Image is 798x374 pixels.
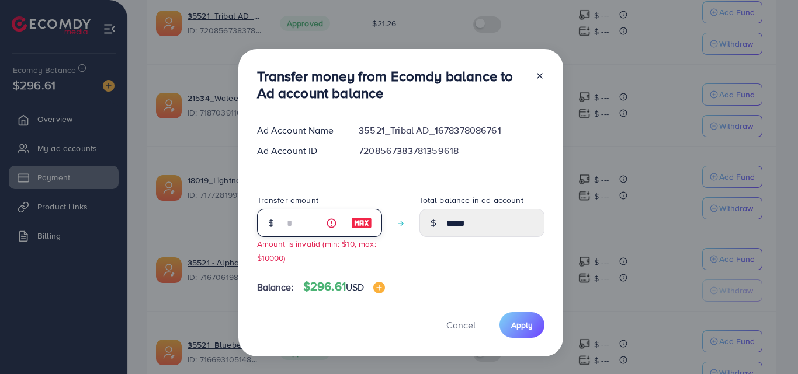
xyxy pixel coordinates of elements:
img: image [373,282,385,293]
span: Apply [511,319,533,331]
iframe: Chat [748,321,789,365]
label: Total balance in ad account [419,194,523,206]
span: USD [346,281,364,293]
span: Balance: [257,281,294,294]
button: Cancel [432,312,490,337]
h3: Transfer money from Ecomdy balance to Ad account balance [257,68,526,102]
small: Amount is invalid (min: $10, max: $10000) [257,238,376,263]
div: Ad Account Name [248,124,350,137]
h4: $296.61 [303,279,386,294]
label: Transfer amount [257,194,318,206]
div: 35521_Tribal AD_1678378086761 [349,124,553,137]
div: 7208567383781359618 [349,144,553,158]
img: image [351,216,372,230]
span: Cancel [446,319,476,331]
button: Apply [499,312,544,337]
div: Ad Account ID [248,144,350,158]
